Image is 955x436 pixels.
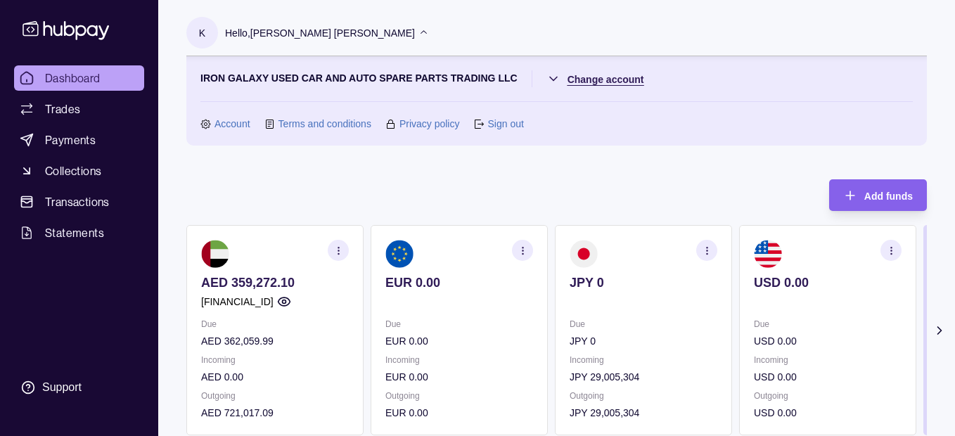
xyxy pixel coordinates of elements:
p: Incoming [385,352,533,368]
p: Incoming [201,352,349,368]
p: Hello, [PERSON_NAME] [PERSON_NAME] [225,25,415,41]
span: Dashboard [45,70,101,86]
p: EUR 0.00 [385,333,533,349]
p: USD 0.00 [754,405,902,421]
a: Statements [14,220,144,245]
a: Account [214,116,250,132]
button: Add funds [829,179,927,211]
a: Support [14,373,144,402]
a: Sign out [487,116,523,132]
img: jp [570,240,598,268]
img: ae [201,240,229,268]
p: Due [385,316,533,332]
span: Change account [568,74,644,85]
p: Due [201,316,349,332]
p: Due [570,316,717,332]
button: Change account [546,70,644,87]
a: Collections [14,158,144,184]
a: Trades [14,96,144,122]
p: Outgoing [201,388,349,404]
span: Transactions [45,193,110,210]
p: JPY 0 [570,333,717,349]
p: Incoming [754,352,902,368]
p: Due [754,316,902,332]
div: Support [42,380,82,395]
a: Payments [14,127,144,153]
a: Dashboard [14,65,144,91]
p: AED 721,017.09 [201,405,349,421]
p: JPY 29,005,304 [570,405,717,421]
span: Statements [45,224,104,241]
p: EUR 0.00 [385,275,533,290]
p: AED 0.00 [201,369,349,385]
p: EUR 0.00 [385,369,533,385]
p: JPY 0 [570,275,717,290]
img: eu [385,240,414,268]
p: IRON GALAXY USED CAR AND AUTO SPARE PARTS TRADING LLC [200,70,518,87]
p: Outgoing [385,388,533,404]
p: [FINANCIAL_ID] [201,294,274,309]
p: USD 0.00 [754,333,902,349]
span: Trades [45,101,80,117]
a: Transactions [14,189,144,214]
a: Privacy policy [399,116,460,132]
img: us [754,240,782,268]
span: Collections [45,162,101,179]
p: JPY 29,005,304 [570,369,717,385]
a: Terms and conditions [278,116,371,132]
p: Incoming [570,352,717,368]
p: USD 0.00 [754,369,902,385]
p: EUR 0.00 [385,405,533,421]
span: Payments [45,132,96,148]
span: Add funds [864,191,913,202]
p: Outgoing [570,388,717,404]
p: AED 359,272.10 [201,275,349,290]
p: USD 0.00 [754,275,902,290]
p: Outgoing [754,388,902,404]
p: K [199,25,205,41]
p: AED 362,059.99 [201,333,349,349]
